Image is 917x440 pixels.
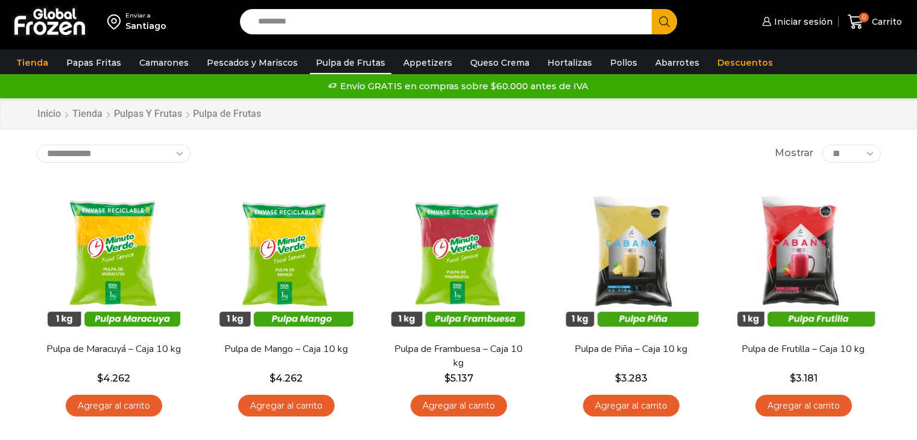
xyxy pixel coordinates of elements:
bdi: 3.283 [615,372,648,384]
a: Agregar al carrito: “Pulpa de Piña - Caja 10 kg” [583,395,679,417]
a: Agregar al carrito: “Pulpa de Mango - Caja 10 kg” [238,395,335,417]
a: Pulpa de Maracuyá – Caja 10 kg [44,342,183,356]
a: Pulpas y Frutas [113,107,183,121]
a: Camarones [133,51,195,74]
bdi: 4.262 [269,372,303,384]
span: $ [269,372,276,384]
button: Search button [652,9,677,34]
a: Abarrotes [649,51,705,74]
span: $ [790,372,796,384]
span: Carrito [869,16,902,28]
a: Hortalizas [541,51,598,74]
a: Agregar al carrito: “Pulpa de Frutilla - Caja 10 kg” [755,395,852,417]
a: Pulpa de Mango – Caja 10 kg [216,342,355,356]
h1: Pulpa de Frutas [193,108,261,119]
a: Agregar al carrito: “Pulpa de Maracuyá - Caja 10 kg” [66,395,162,417]
a: Descuentos [711,51,779,74]
a: Pulpa de Frambuesa – Caja 10 kg [389,342,528,370]
nav: Breadcrumb [37,107,261,121]
a: Tienda [72,107,103,121]
a: Appetizers [397,51,458,74]
a: Pollos [604,51,643,74]
select: Pedido de la tienda [37,145,191,163]
span: $ [615,372,621,384]
span: Mostrar [775,146,813,160]
span: $ [97,372,103,384]
a: Agregar al carrito: “Pulpa de Frambuesa - Caja 10 kg” [411,395,507,417]
a: Iniciar sesión [759,10,833,34]
span: Iniciar sesión [771,16,833,28]
bdi: 4.262 [97,372,130,384]
a: Tienda [10,51,54,74]
a: Pulpa de Piña – Caja 10 kg [561,342,700,356]
a: Queso Crema [464,51,535,74]
bdi: 5.137 [444,372,473,384]
img: address-field-icon.svg [107,11,125,32]
span: $ [444,372,450,384]
div: Santiago [125,20,166,32]
span: 0 [859,13,869,22]
a: Papas Fritas [60,51,127,74]
a: Inicio [37,107,61,121]
bdi: 3.181 [790,372,818,384]
div: Enviar a [125,11,166,20]
a: Pulpa de Frutas [310,51,391,74]
a: Pescados y Mariscos [201,51,304,74]
a: 0 Carrito [845,8,905,36]
a: Pulpa de Frutilla – Caja 10 kg [734,342,872,356]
